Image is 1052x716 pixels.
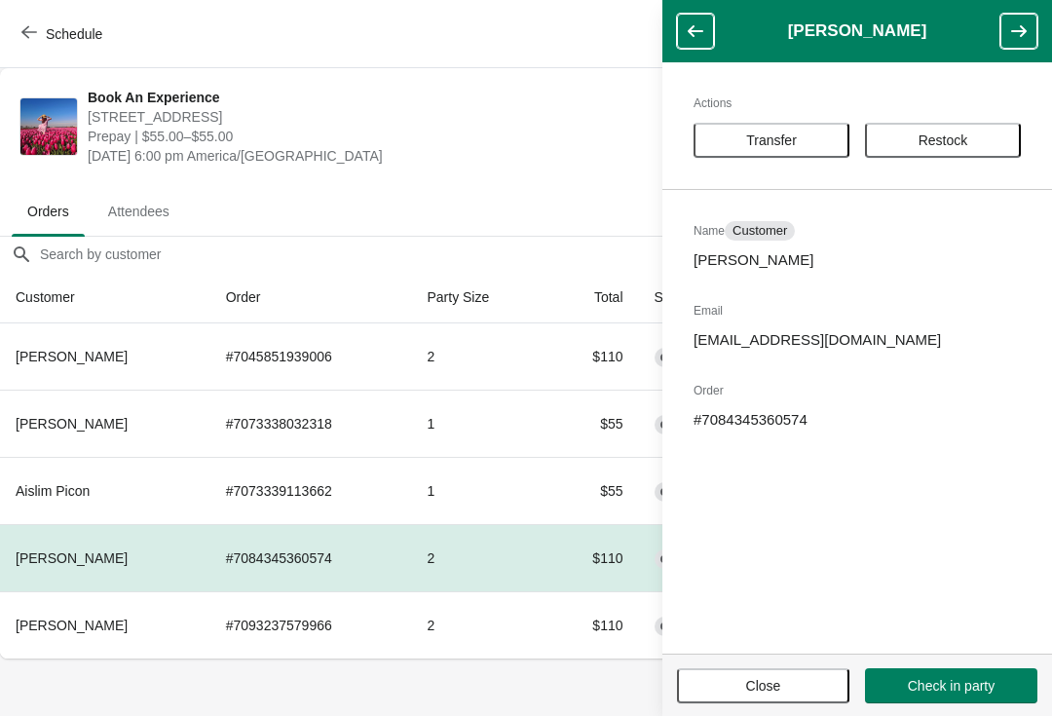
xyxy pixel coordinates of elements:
td: $110 [548,524,639,591]
td: # 7084345360574 [210,524,412,591]
span: Restock [919,132,968,148]
span: Attendees [93,194,185,229]
h2: Actions [694,94,1021,113]
span: Schedule [46,26,102,42]
td: 2 [411,591,547,659]
td: # 7045851939006 [210,323,412,390]
td: 1 [411,390,547,457]
span: [PERSON_NAME] [16,618,128,633]
span: Book An Experience [88,88,677,107]
img: Book An Experience [20,98,77,155]
span: Prepay | $55.00–$55.00 [88,127,677,146]
span: Check in party [908,678,995,694]
th: Status [639,272,759,323]
td: # 7073339113662 [210,457,412,524]
h2: Email [694,301,1021,320]
th: Party Size [411,272,547,323]
p: [EMAIL_ADDRESS][DOMAIN_NAME] [694,330,1021,350]
th: Total [548,272,639,323]
td: $55 [548,457,639,524]
td: $110 [548,323,639,390]
th: Order [210,272,412,323]
span: [PERSON_NAME] [16,416,128,432]
span: [STREET_ADDRESS] [88,107,677,127]
td: $110 [548,591,639,659]
span: [PERSON_NAME] [16,550,128,566]
h2: Name [694,221,1021,241]
td: 2 [411,524,547,591]
span: [DATE] 6:00 pm America/[GEOGRAPHIC_DATA] [88,146,677,166]
span: Aislim Picon [16,483,90,499]
h1: [PERSON_NAME] [714,21,1000,41]
span: Transfer [746,132,797,148]
input: Search by customer [39,237,1052,272]
button: Close [677,668,849,703]
p: [PERSON_NAME] [694,250,1021,270]
td: 2 [411,323,547,390]
span: Customer [733,223,787,239]
td: $55 [548,390,639,457]
td: 1 [411,457,547,524]
span: [PERSON_NAME] [16,349,128,364]
span: Close [746,678,781,694]
h2: Order [694,381,1021,400]
td: # 7073338032318 [210,390,412,457]
button: Restock [865,123,1021,158]
button: Transfer [694,123,849,158]
button: Schedule [10,17,118,52]
td: # 7093237579966 [210,591,412,659]
button: Check in party [865,668,1037,703]
p: # 7084345360574 [694,410,1021,430]
span: Orders [12,194,85,229]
